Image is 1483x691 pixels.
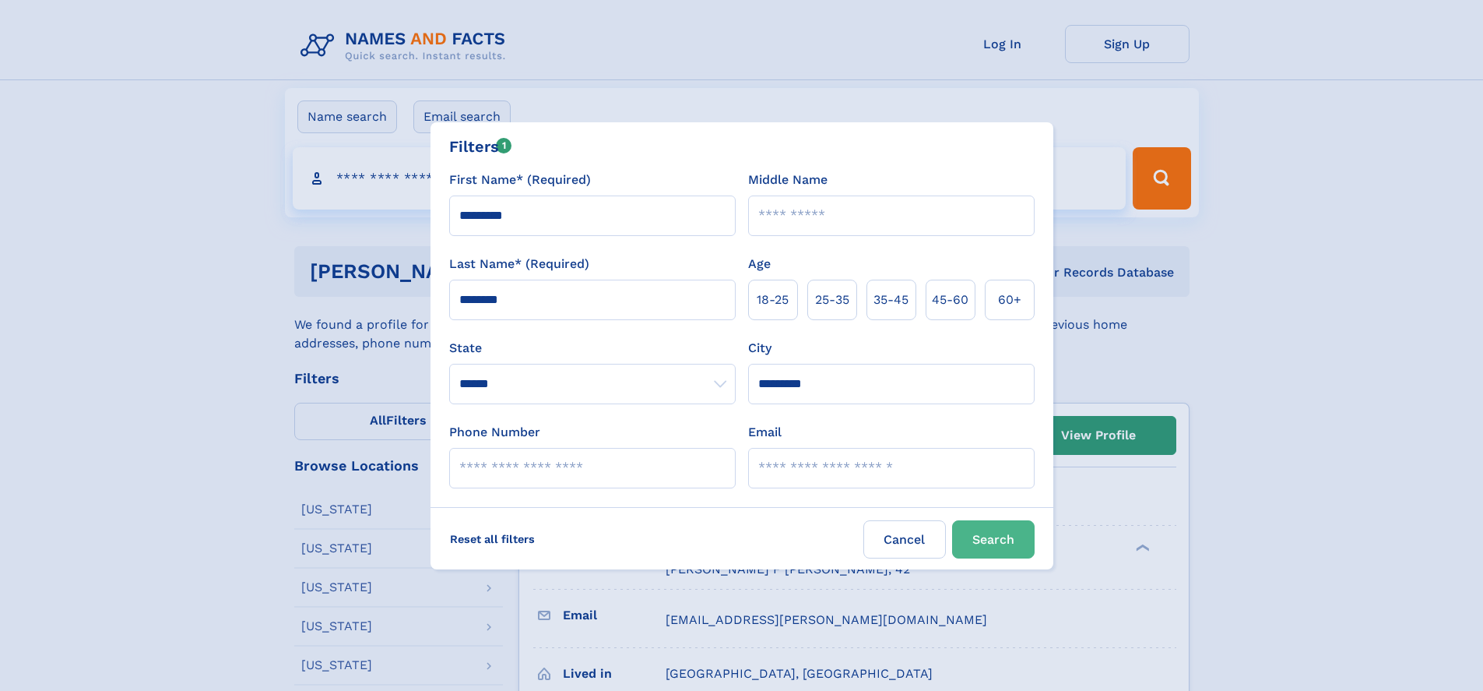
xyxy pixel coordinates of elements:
[748,339,771,358] label: City
[863,520,946,559] label: Cancel
[449,171,591,189] label: First Name* (Required)
[815,291,849,309] span: 25‑35
[757,291,789,309] span: 18‑25
[449,255,589,273] label: Last Name* (Required)
[748,255,771,273] label: Age
[952,520,1035,559] button: Search
[449,135,512,158] div: Filters
[748,171,828,189] label: Middle Name
[932,291,968,309] span: 45‑60
[449,339,736,358] label: State
[748,423,782,442] label: Email
[873,291,908,309] span: 35‑45
[440,520,545,558] label: Reset all filters
[449,423,540,442] label: Phone Number
[998,291,1021,309] span: 60+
